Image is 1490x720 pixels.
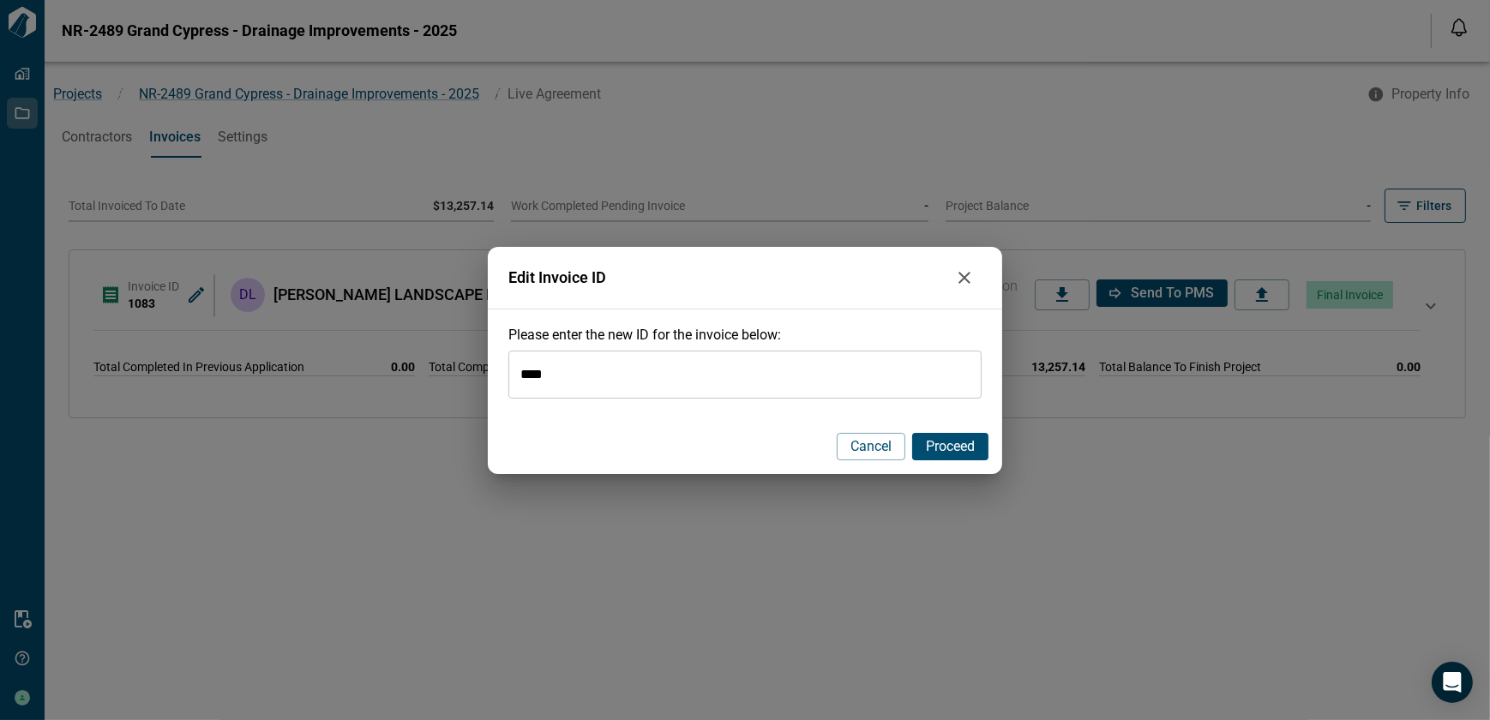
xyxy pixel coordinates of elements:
button: Proceed [912,433,988,460]
button: Cancel [837,433,905,460]
div: Open Intercom Messenger [1432,662,1473,703]
span: Cancel [850,438,892,455]
span: Edit Invoice ID [508,269,947,286]
span: Proceed [926,438,975,455]
span: Please enter the new ID for the invoice below: [508,327,781,343]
